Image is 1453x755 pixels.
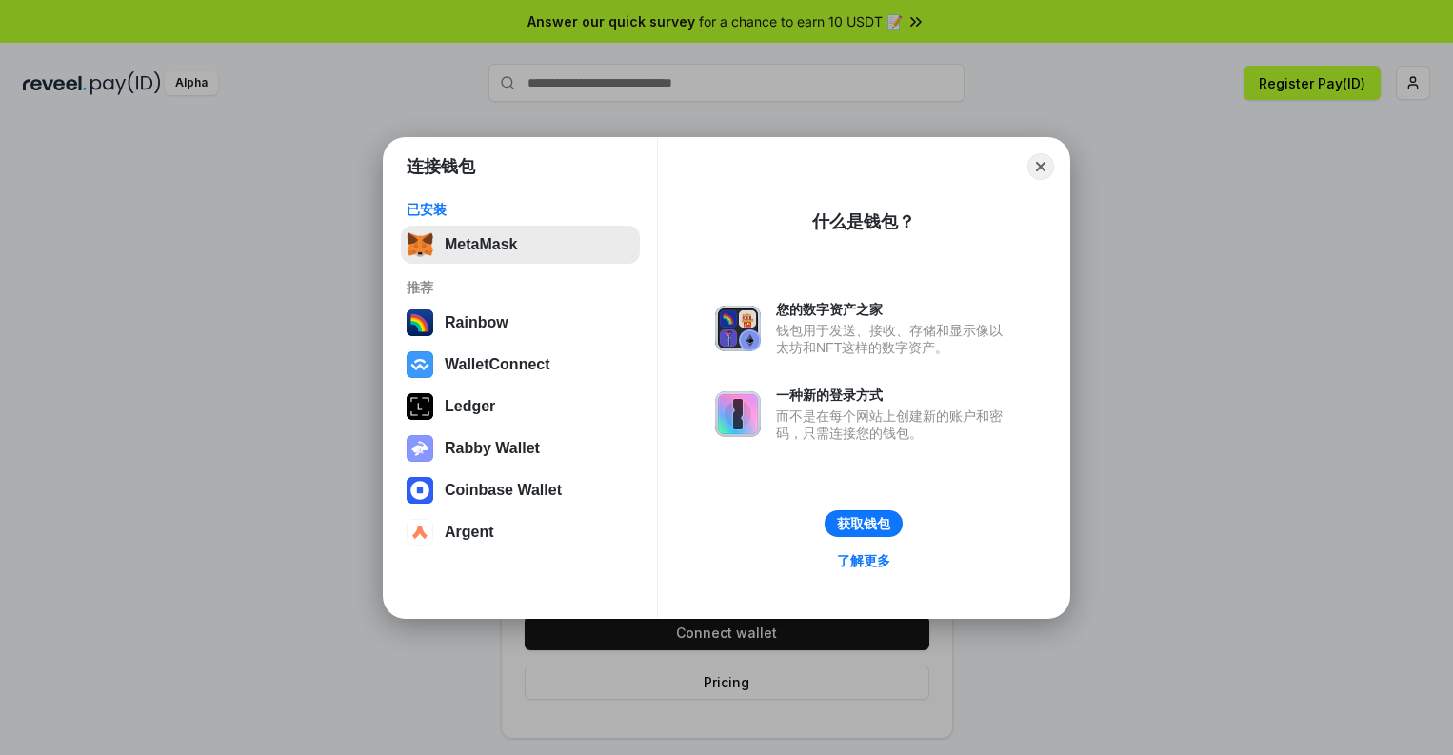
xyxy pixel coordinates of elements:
button: MetaMask [401,226,640,264]
div: WalletConnect [445,356,550,373]
div: 推荐 [407,279,634,296]
div: 获取钱包 [837,515,890,532]
div: 钱包用于发送、接收、存储和显示像以太坊和NFT这样的数字资产。 [776,322,1012,356]
img: svg+xml,%3Csvg%20fill%3D%22none%22%20height%3D%2233%22%20viewBox%3D%220%200%2035%2033%22%20width%... [407,231,433,258]
button: 获取钱包 [825,510,903,537]
button: Coinbase Wallet [401,471,640,509]
div: Rainbow [445,314,508,331]
img: svg+xml,%3Csvg%20xmlns%3D%22http%3A%2F%2Fwww.w3.org%2F2000%2Fsvg%22%20width%3D%2228%22%20height%3... [407,393,433,420]
img: svg+xml,%3Csvg%20xmlns%3D%22http%3A%2F%2Fwww.w3.org%2F2000%2Fsvg%22%20fill%3D%22none%22%20viewBox... [407,435,433,462]
button: WalletConnect [401,346,640,384]
div: 而不是在每个网站上创建新的账户和密码，只需连接您的钱包。 [776,407,1012,442]
img: svg+xml,%3Csvg%20width%3D%2228%22%20height%3D%2228%22%20viewBox%3D%220%200%2028%2028%22%20fill%3D... [407,519,433,546]
button: Close [1027,153,1054,180]
div: Argent [445,524,494,541]
button: Rainbow [401,304,640,342]
button: Argent [401,513,640,551]
div: Ledger [445,398,495,415]
button: Ledger [401,387,640,426]
div: 了解更多 [837,552,890,569]
img: svg+xml,%3Csvg%20width%3D%2228%22%20height%3D%2228%22%20viewBox%3D%220%200%2028%2028%22%20fill%3D... [407,477,433,504]
div: 什么是钱包？ [812,210,915,233]
img: svg+xml,%3Csvg%20width%3D%2228%22%20height%3D%2228%22%20viewBox%3D%220%200%2028%2028%22%20fill%3D... [407,351,433,378]
img: svg+xml,%3Csvg%20xmlns%3D%22http%3A%2F%2Fwww.w3.org%2F2000%2Fsvg%22%20fill%3D%22none%22%20viewBox... [715,391,761,437]
div: 一种新的登录方式 [776,387,1012,404]
div: Rabby Wallet [445,440,540,457]
button: Rabby Wallet [401,429,640,467]
img: svg+xml,%3Csvg%20xmlns%3D%22http%3A%2F%2Fwww.w3.org%2F2000%2Fsvg%22%20fill%3D%22none%22%20viewBox... [715,306,761,351]
div: 已安装 [407,201,634,218]
a: 了解更多 [826,548,902,573]
h1: 连接钱包 [407,155,475,178]
div: 您的数字资产之家 [776,301,1012,318]
div: MetaMask [445,236,517,253]
img: svg+xml,%3Csvg%20width%3D%22120%22%20height%3D%22120%22%20viewBox%3D%220%200%20120%20120%22%20fil... [407,309,433,336]
div: Coinbase Wallet [445,482,562,499]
